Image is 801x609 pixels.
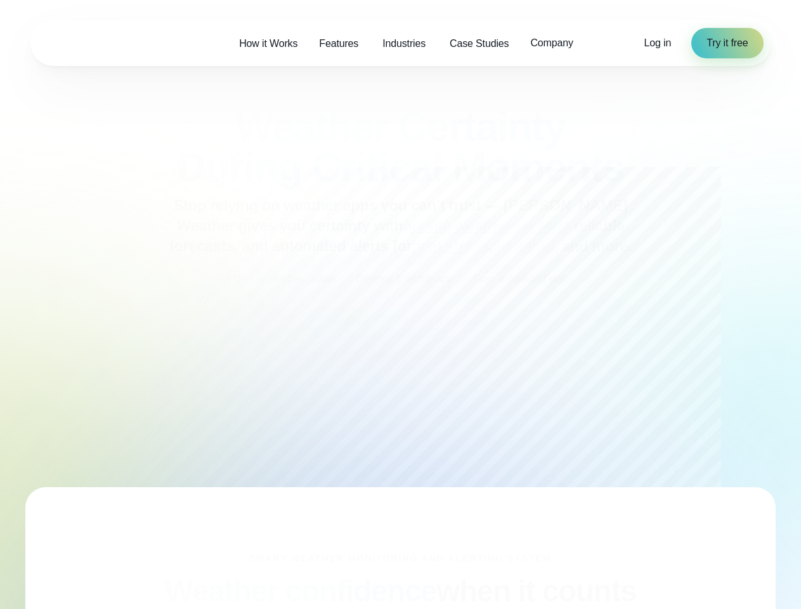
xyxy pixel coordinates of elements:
a: Case Studies [439,30,519,56]
span: Industries [382,36,426,51]
a: How it Works [228,30,308,56]
span: Case Studies [450,36,509,51]
span: Log in [644,37,672,48]
span: Features [319,36,358,51]
span: How it Works [239,36,297,51]
span: Company [530,36,573,51]
a: Log in [644,36,672,51]
a: Try it free [691,28,763,58]
span: Try it free [707,36,748,51]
